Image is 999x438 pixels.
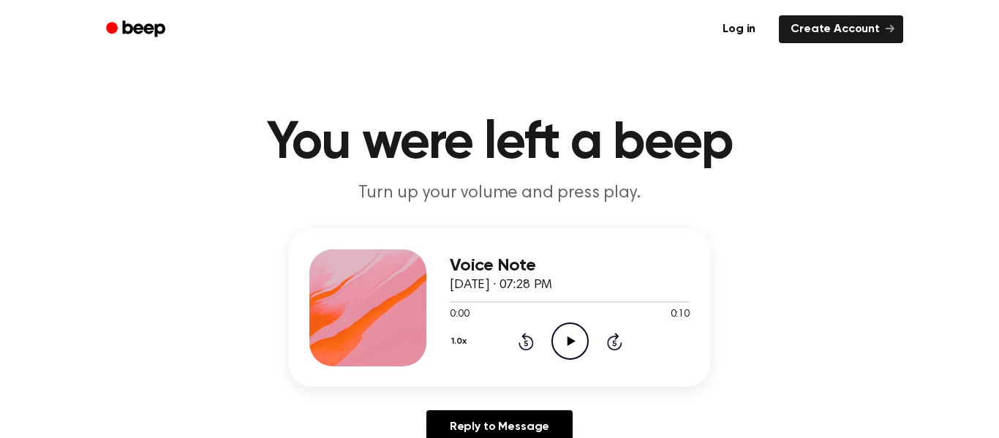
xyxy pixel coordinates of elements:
span: [DATE] · 07:28 PM [450,279,552,292]
h3: Voice Note [450,256,690,276]
a: Beep [96,15,178,44]
a: Log in [708,12,770,46]
button: 1.0x [450,329,472,354]
span: 0:00 [450,307,469,322]
span: 0:10 [671,307,690,322]
h1: You were left a beep [125,117,874,170]
a: Create Account [779,15,903,43]
p: Turn up your volume and press play. [219,181,780,205]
